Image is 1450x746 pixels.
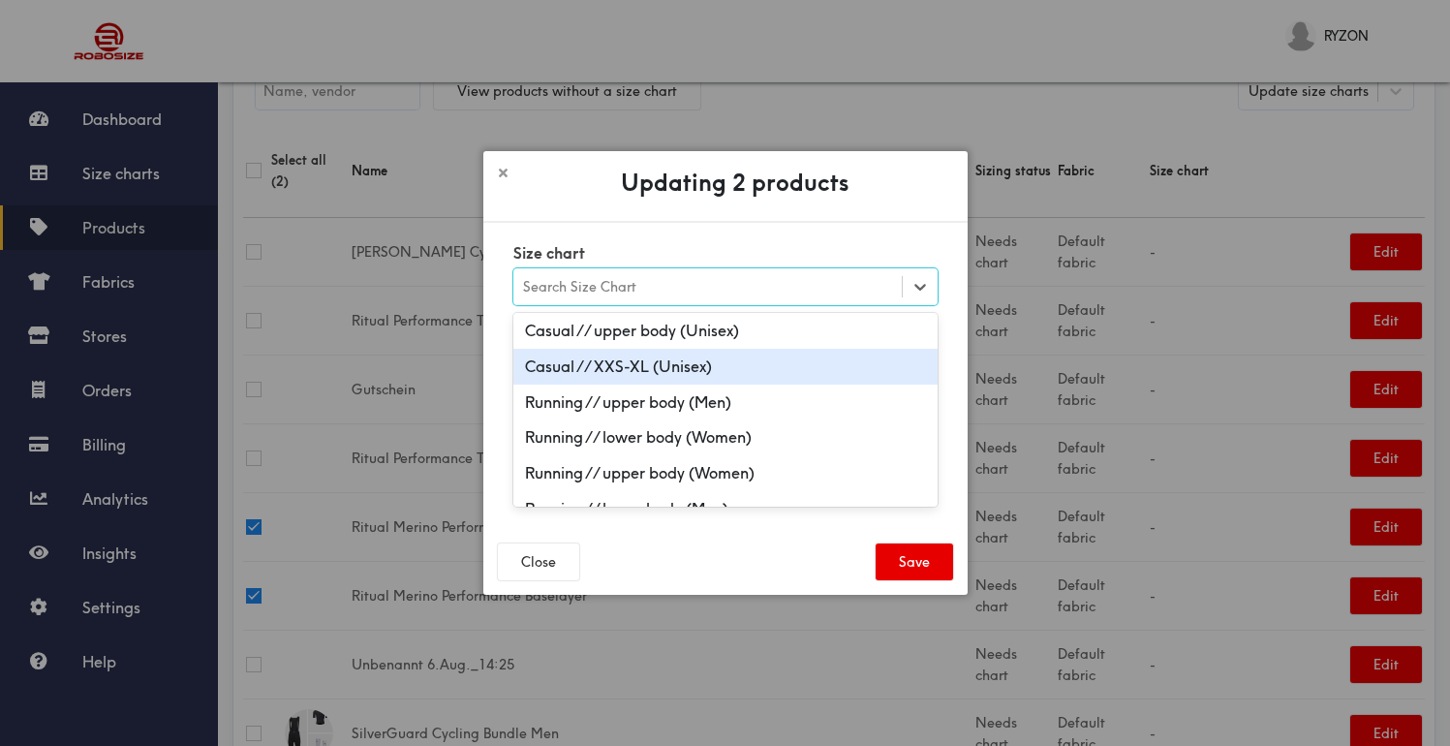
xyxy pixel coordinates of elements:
div: Running // lower body (Men) [513,491,938,527]
div: Casual // XXS-XL (Unisex) [513,349,938,385]
label: Size chart [513,238,938,268]
div: Casual // upper body (Unisex) [513,313,938,349]
div: Running // upper body (Men) [513,385,938,420]
div: Running // upper body (Women) [513,455,938,491]
div: Running // lower body (Women) [513,420,938,455]
div: Search Size Chart [523,276,636,297]
button: Save [876,544,953,580]
button: Close [498,544,579,580]
h4: Updating 2 products [621,161,849,203]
